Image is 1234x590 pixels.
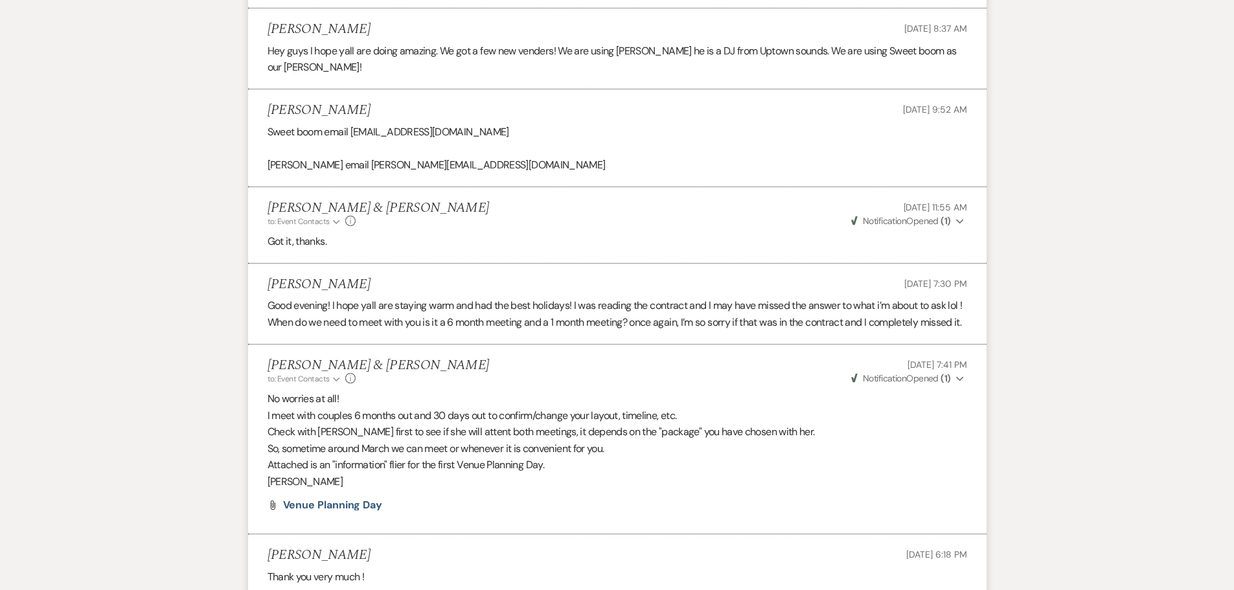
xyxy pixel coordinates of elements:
[904,23,966,34] span: [DATE] 8:37 AM
[941,215,950,227] strong: ( 1 )
[268,21,371,38] h5: [PERSON_NAME]
[906,549,966,560] span: [DATE] 6:18 PM
[268,43,967,76] p: Hey guys I hope yall are doing amazing. We got a few new venders! We are using [PERSON_NAME] he i...
[849,214,967,228] button: NotificationOpened (1)
[268,440,967,457] p: So, sometime around March we can meet or whenever it is convenient for you.
[283,500,383,510] a: Venue Planning Day
[268,569,967,585] p: Thank you very much !
[903,104,966,115] span: [DATE] 9:52 AM
[268,124,967,141] p: Sweet boom email [EMAIL_ADDRESS][DOMAIN_NAME]
[268,391,967,407] p: No worries at all!
[268,473,967,490] p: [PERSON_NAME]
[268,547,371,563] h5: [PERSON_NAME]
[268,374,330,384] span: to: Event Contacts
[268,200,490,216] h5: [PERSON_NAME] & [PERSON_NAME]
[941,372,950,384] strong: ( 1 )
[268,357,490,374] h5: [PERSON_NAME] & [PERSON_NAME]
[863,215,906,227] span: Notification
[268,157,967,174] p: [PERSON_NAME] email [PERSON_NAME][EMAIL_ADDRESS][DOMAIN_NAME]
[904,201,967,213] span: [DATE] 11:55 AM
[908,359,966,370] span: [DATE] 7:41 PM
[904,278,966,289] span: [DATE] 7:30 PM
[849,372,967,385] button: NotificationOpened (1)
[863,372,906,384] span: Notification
[268,407,967,424] p: I meet with couples 6 months out and 30 days out to confirm/change your layout, timeline, etc.
[268,297,967,330] p: Good evening! I hope yall are staying warm and had the best holidays! I was reading the contract ...
[268,457,967,473] p: Attached is an "information" flier for the first Venue Planning Day.
[851,215,951,227] span: Opened
[851,372,951,384] span: Opened
[268,216,330,227] span: to: Event Contacts
[268,233,967,250] p: Got it, thanks.
[268,216,342,227] button: to: Event Contacts
[268,373,342,385] button: to: Event Contacts
[268,277,371,293] h5: [PERSON_NAME]
[283,498,383,512] span: Venue Planning Day
[268,424,967,440] p: Check with [PERSON_NAME] first to see if she will attent both meetings, it depends on the "packag...
[268,102,371,119] h5: [PERSON_NAME]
